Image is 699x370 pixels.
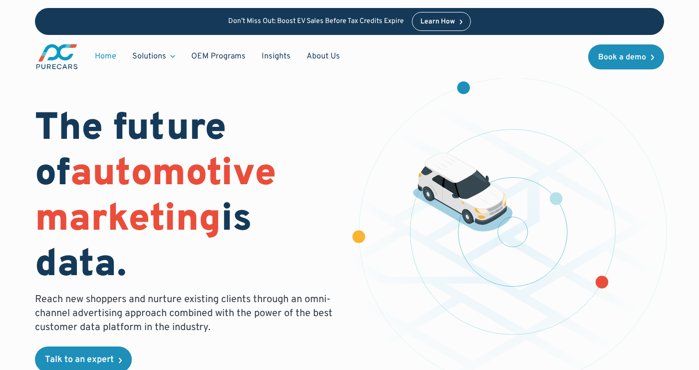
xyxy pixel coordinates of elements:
a: main [35,43,79,70]
span: automotive marketing [35,151,276,244]
a: Insights [254,47,299,66]
p: Reach new shoppers and nurture existing clients through an omni-channel advertising approach comb... [35,293,338,335]
div: Learn How [420,18,455,25]
a: Book a demo [588,44,664,69]
div: Solutions [124,47,183,66]
img: illustration of a vehicle [413,153,513,232]
h1: The future of is data. [35,107,338,289]
a: Home [87,47,124,66]
p: Don’t Miss Out: Boost EV Sales Before Tax Credits Expire [228,17,404,26]
a: Learn How [412,12,471,31]
div: Book a demo [598,53,646,61]
img: purecars logo [35,43,79,70]
a: OEM Programs [183,47,254,66]
div: Solutions [132,51,166,62]
a: About Us [299,47,348,66]
div: Talk to an expert [45,356,114,365]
